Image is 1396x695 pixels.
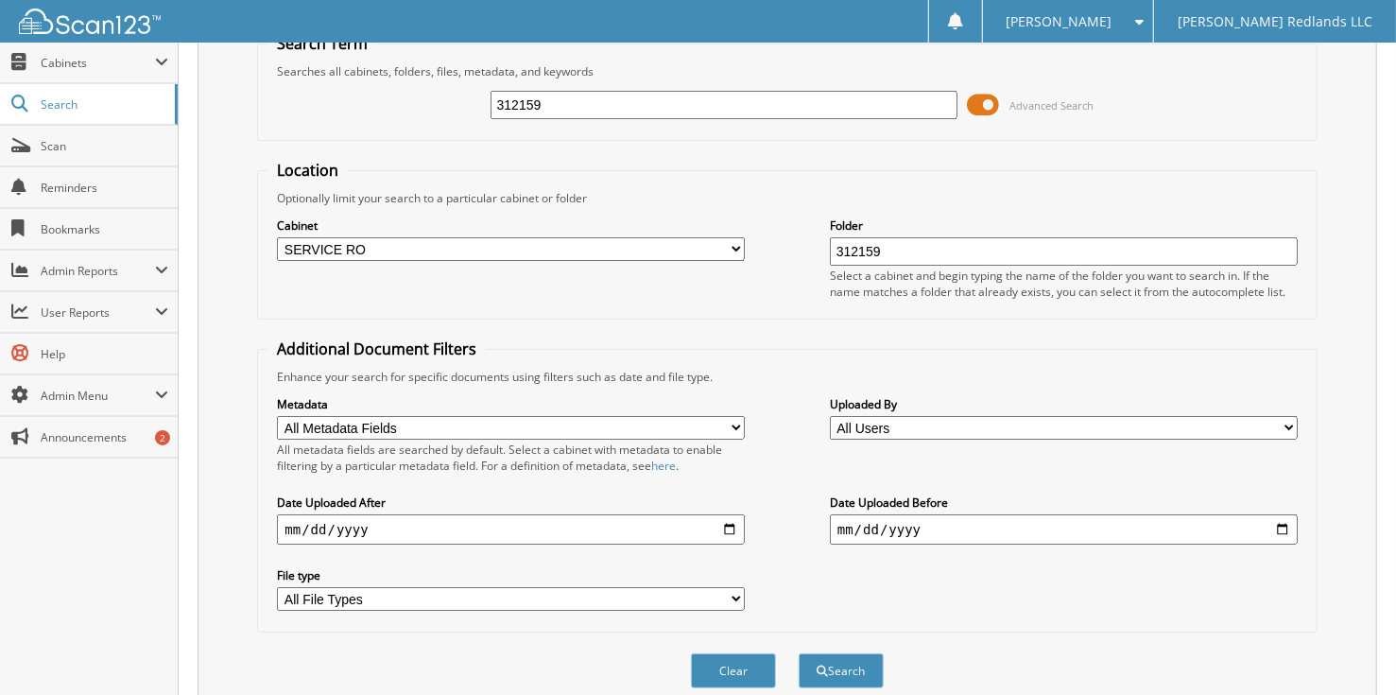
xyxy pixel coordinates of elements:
[691,653,776,688] button: Clear
[41,304,155,321] span: User Reports
[267,160,348,181] legend: Location
[267,190,1306,206] div: Optionally limit your search to a particular cabinet or folder
[1007,16,1112,27] span: [PERSON_NAME]
[830,495,1298,511] label: Date Uploaded Before
[267,63,1306,79] div: Searches all cabinets, folders, files, metadata, and keywords
[19,9,161,34] img: scan123-logo-white.svg
[41,55,155,71] span: Cabinets
[41,429,168,445] span: Announcements
[830,217,1298,234] label: Folder
[41,221,168,237] span: Bookmarks
[1009,98,1094,113] span: Advanced Search
[830,268,1298,300] div: Select a cabinet and begin typing the name of the folder you want to search in. If the name match...
[41,346,168,362] span: Help
[1178,16,1372,27] span: [PERSON_NAME] Redlands LLC
[267,33,377,54] legend: Search Term
[277,396,745,412] label: Metadata
[41,263,155,279] span: Admin Reports
[277,495,745,511] label: Date Uploaded After
[267,339,486,359] legend: Additional Document Filters
[41,138,168,154] span: Scan
[155,430,170,445] div: 2
[277,217,745,234] label: Cabinet
[830,396,1298,412] label: Uploaded By
[277,514,745,545] input: start
[41,96,165,113] span: Search
[277,567,745,583] label: File type
[267,369,1306,385] div: Enhance your search for specific documents using filters such as date and file type.
[799,653,884,688] button: Search
[41,388,155,404] span: Admin Menu
[277,442,745,474] div: All metadata fields are searched by default. Select a cabinet with metadata to enable filtering b...
[651,458,676,474] a: here
[830,514,1298,545] input: end
[41,180,168,196] span: Reminders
